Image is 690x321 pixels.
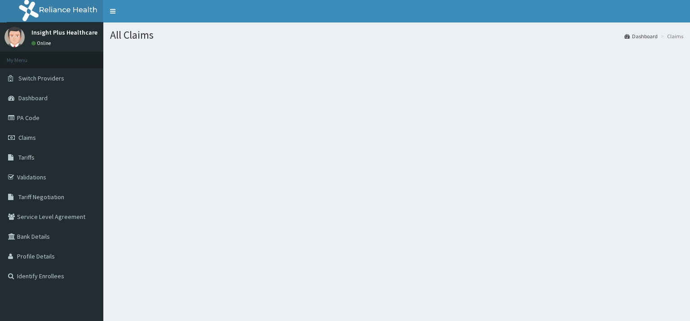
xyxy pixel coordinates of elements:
[18,94,48,102] span: Dashboard
[659,32,683,40] li: Claims
[31,40,53,46] a: Online
[4,27,25,47] img: User Image
[18,153,35,161] span: Tariffs
[18,134,36,142] span: Claims
[110,29,683,41] h1: All Claims
[31,29,97,36] p: Insight Plus Healthcare
[18,193,64,201] span: Tariff Negotiation
[18,74,64,82] span: Switch Providers
[624,32,658,40] a: Dashboard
